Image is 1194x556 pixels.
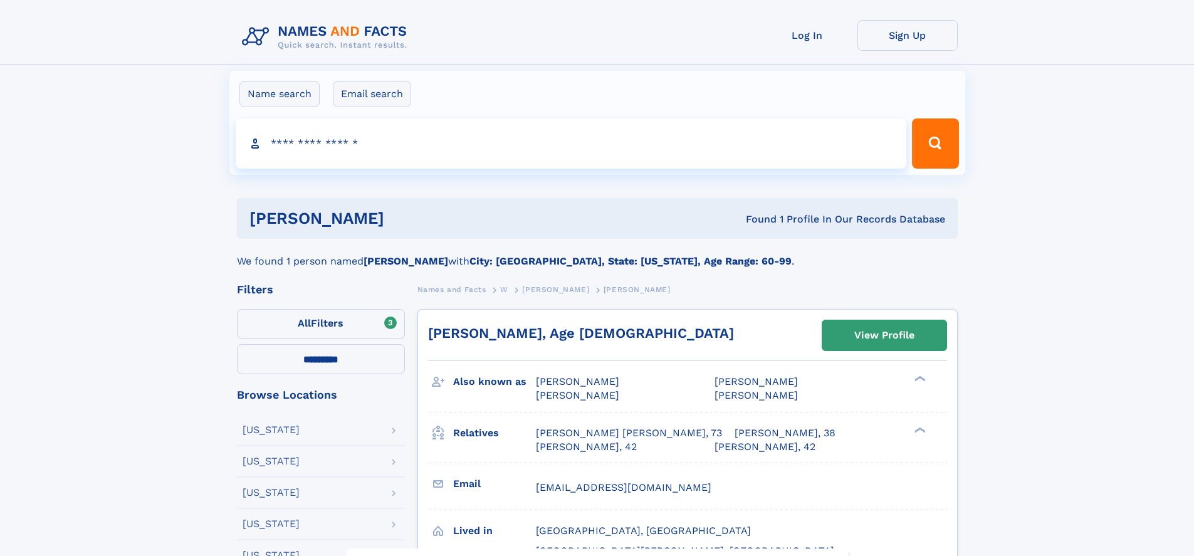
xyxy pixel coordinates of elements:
[565,212,945,226] div: Found 1 Profile In Our Records Database
[237,389,405,401] div: Browse Locations
[243,425,300,435] div: [US_STATE]
[333,81,411,107] label: Email search
[500,285,508,294] span: W
[822,320,946,350] a: View Profile
[500,281,508,297] a: W
[249,211,565,226] h1: [PERSON_NAME]
[239,81,320,107] label: Name search
[243,519,300,529] div: [US_STATE]
[536,389,619,401] span: [PERSON_NAME]
[428,325,734,341] a: [PERSON_NAME], Age [DEMOGRAPHIC_DATA]
[857,20,958,51] a: Sign Up
[237,309,405,339] label: Filters
[536,440,637,454] a: [PERSON_NAME], 42
[536,426,722,440] a: [PERSON_NAME] [PERSON_NAME], 73
[715,440,815,454] a: [PERSON_NAME], 42
[911,426,926,434] div: ❯
[364,255,448,267] b: [PERSON_NAME]
[536,481,711,493] span: [EMAIL_ADDRESS][DOMAIN_NAME]
[453,371,536,392] h3: Also known as
[735,426,835,440] a: [PERSON_NAME], 38
[417,281,486,297] a: Names and Facts
[604,285,671,294] span: [PERSON_NAME]
[911,375,926,383] div: ❯
[453,422,536,444] h3: Relatives
[469,255,792,267] b: City: [GEOGRAPHIC_DATA], State: [US_STATE], Age Range: 60-99
[536,375,619,387] span: [PERSON_NAME]
[912,118,958,169] button: Search Button
[453,520,536,542] h3: Lived in
[715,375,798,387] span: [PERSON_NAME]
[854,321,914,350] div: View Profile
[237,239,958,269] div: We found 1 person named with .
[757,20,857,51] a: Log In
[243,456,300,466] div: [US_STATE]
[298,317,311,329] span: All
[715,389,798,401] span: [PERSON_NAME]
[522,281,589,297] a: [PERSON_NAME]
[522,285,589,294] span: [PERSON_NAME]
[237,20,417,54] img: Logo Names and Facts
[237,284,405,295] div: Filters
[453,473,536,495] h3: Email
[536,525,751,537] span: [GEOGRAPHIC_DATA], [GEOGRAPHIC_DATA]
[243,488,300,498] div: [US_STATE]
[236,118,907,169] input: search input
